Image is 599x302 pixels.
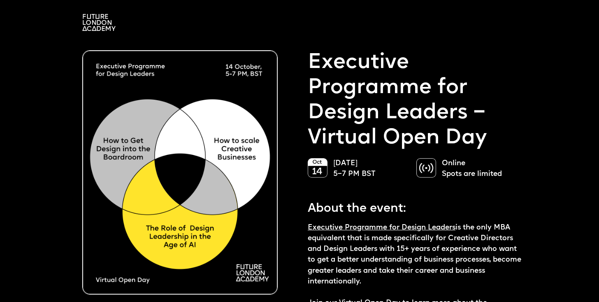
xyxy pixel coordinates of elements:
p: Online Spots are limited [442,158,517,180]
p: About the event: [308,195,525,218]
img: A logo saying in 3 lines: Future London Academy [82,14,116,31]
p: [DATE] 5–7 PM BST [333,158,408,180]
p: Executive Programme for Design Leaders – Virtual Open Day [308,50,525,151]
a: Executive Programme for Design Leaders [308,224,455,231]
